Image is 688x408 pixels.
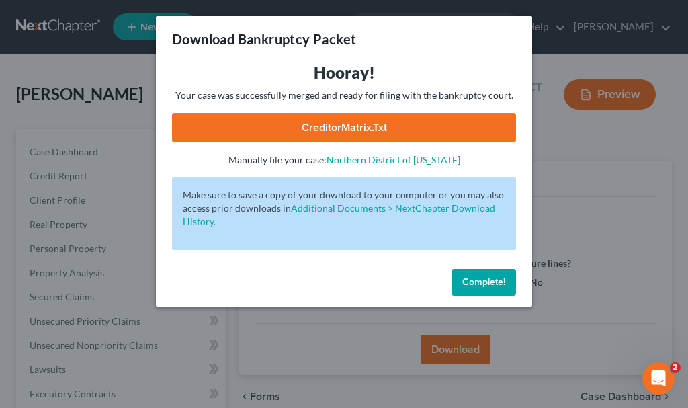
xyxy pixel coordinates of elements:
[172,113,516,142] a: CreditorMatrix.txt
[327,154,460,165] a: Northern District of [US_STATE]
[172,153,516,167] p: Manually file your case:
[183,188,505,229] p: Make sure to save a copy of your download to your computer or you may also access prior downloads in
[642,362,675,395] iframe: Intercom live chat
[451,269,516,296] button: Complete!
[172,89,516,102] p: Your case was successfully merged and ready for filing with the bankruptcy court.
[462,276,505,288] span: Complete!
[183,202,495,227] a: Additional Documents > NextChapter Download History.
[172,30,356,48] h3: Download Bankruptcy Packet
[172,62,516,83] h3: Hooray!
[670,362,681,373] span: 2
